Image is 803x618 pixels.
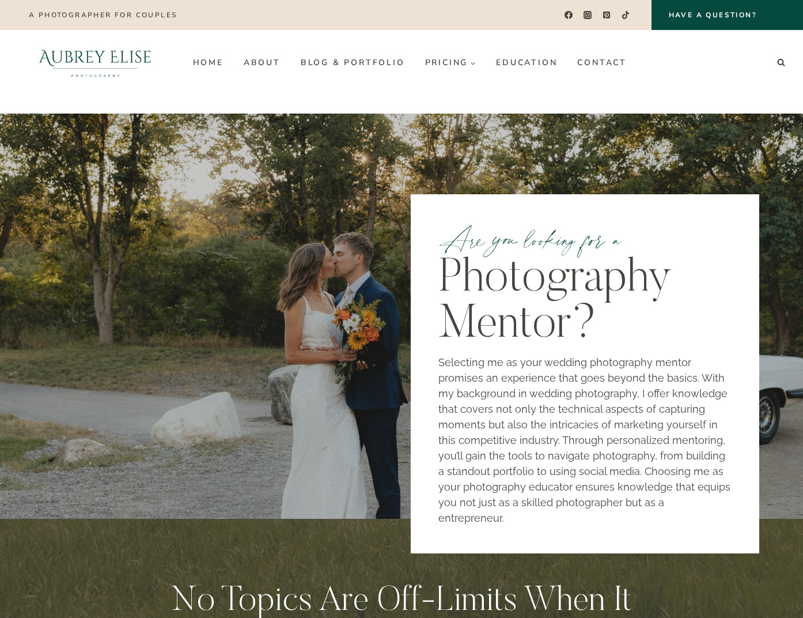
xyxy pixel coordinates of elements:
[599,7,615,24] a: Pinterest
[183,54,637,72] nav: Primary
[438,355,731,526] p: Selecting me as your wedding photography mentor promises an experience that goes beyond the basic...
[773,55,789,71] button: View Search Form
[486,54,567,72] a: Education
[425,58,476,67] span: Pricing
[14,30,177,95] img: Aubrey Elise Photography
[438,257,731,349] h1: Photography Mentor?
[560,7,577,24] a: Facebook
[233,54,290,72] a: About
[290,54,415,72] a: Blog & Portfolio
[567,54,637,72] a: Contact
[438,222,731,257] p: Are you looking for a
[618,7,634,24] a: TikTok
[579,7,596,24] a: Instagram
[415,54,486,72] a: Pricing
[183,54,233,72] a: Home
[29,11,177,19] p: A photographer for couples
